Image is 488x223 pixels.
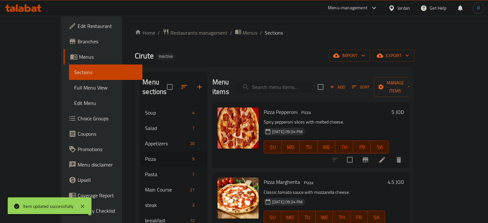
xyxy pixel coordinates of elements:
span: import [334,52,365,60]
div: items [190,201,197,209]
p: Classic tomato sauce with mozzarella cheese. [264,188,385,196]
a: Promotions [64,142,142,157]
span: Add [329,83,346,91]
h6: 5 JOD [391,107,404,116]
span: Main Course [145,186,187,193]
a: Branches [64,34,142,49]
span: SA [373,142,386,152]
div: Pizza9 [140,151,207,167]
span: Pizza [301,179,316,186]
span: 20 [187,141,197,147]
div: items [187,186,197,193]
span: 9 [190,156,197,162]
span: TH [336,213,348,222]
span: Upsell [78,176,137,184]
button: Branch-specific-item [358,152,373,167]
div: items [190,109,197,116]
a: Sections [69,64,142,80]
span: Grocery Checklist [78,207,137,215]
span: Menu disclaimer [78,161,137,168]
span: Menus [243,29,257,37]
span: Edit Menu [74,99,137,107]
button: WE [318,141,336,153]
div: items [190,124,197,132]
span: Select section [314,80,327,94]
button: TH [335,141,353,153]
div: steak3 [140,197,207,213]
a: Home [135,29,155,37]
button: Sort [350,82,371,92]
button: Add section [192,79,207,95]
div: Appetizers20 [140,136,207,151]
span: Sort items [348,82,374,92]
button: SA [371,141,389,153]
span: Pasta [145,170,190,178]
span: 7 [190,171,197,177]
span: Choice Groups [78,115,137,122]
span: Coverage Report [78,192,137,199]
span: 3 [190,202,197,208]
span: [DATE] 09:34 PM [270,129,305,135]
span: FR [353,213,365,222]
span: Appetizers [145,140,187,147]
a: Menus [64,49,142,64]
a: Coverage Report [64,188,142,203]
span: steak [145,201,190,209]
span: 21 [187,187,197,193]
button: delete [391,152,407,167]
a: Restaurants management [163,29,227,37]
a: Choice Groups [64,111,142,126]
a: Edit menu item [378,156,386,164]
img: Pizza Pepperoni [218,107,259,149]
p: Spicy pepperoni slices with melted cheese. [264,118,389,126]
span: SU [267,213,279,222]
span: Salad [145,124,190,132]
span: 7 [190,125,197,131]
span: R [477,4,480,12]
div: Jordan [398,4,410,12]
a: Full Menu View [69,80,142,95]
span: Manage items [379,79,412,95]
span: WE [318,213,330,222]
span: Sections [74,68,137,76]
a: Menus [235,29,257,37]
button: FR [353,141,371,153]
span: SA [370,213,382,222]
h2: Menu sections [142,77,167,97]
span: Sections [265,29,283,37]
span: MO [284,142,297,152]
li: / [230,29,232,37]
span: Branches [78,38,137,45]
span: Select all sections [163,80,176,94]
span: Menus [79,53,137,61]
h2: Menu items [212,77,229,97]
span: Soup [145,109,190,116]
nav: breadcrumb [135,29,414,37]
button: TU [300,141,318,153]
span: WE [320,142,333,152]
span: FR [356,142,369,152]
span: [DATE] 09:34 PM [270,199,305,205]
div: items [187,140,197,147]
span: Cirute [135,48,154,63]
span: Pizza [299,109,313,116]
div: items [190,155,197,163]
span: Edit Restaurant [78,22,137,30]
li: / [158,29,160,37]
div: items [190,170,197,178]
a: Upsell [64,172,142,188]
a: Edit Restaurant [64,18,142,34]
span: Promotions [78,145,137,153]
h6: 4.5 JOD [388,177,404,186]
a: Edit Menu [69,95,142,111]
span: TH [338,142,351,152]
span: Sort sections [176,79,192,95]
